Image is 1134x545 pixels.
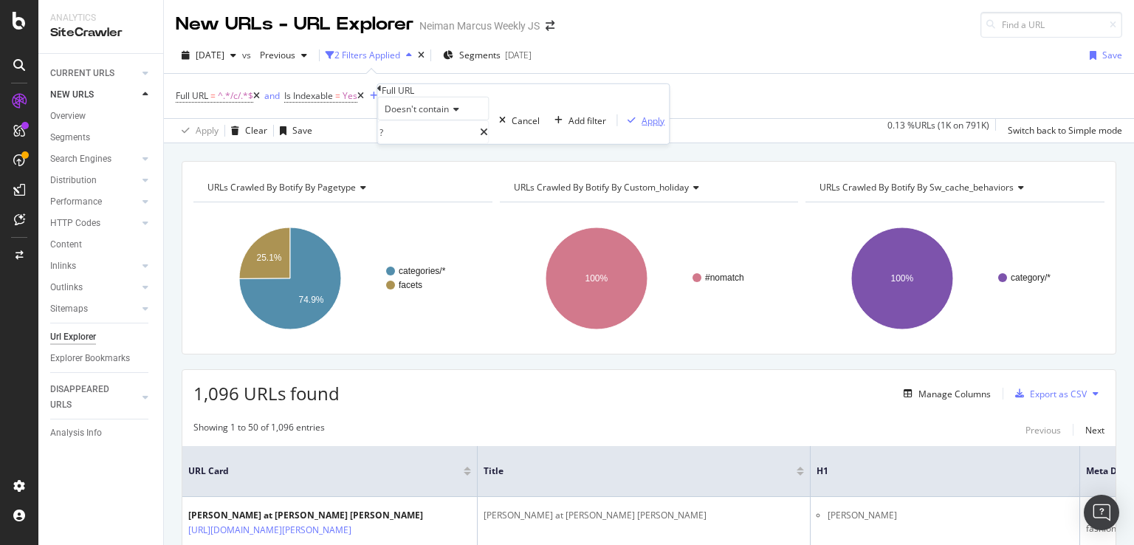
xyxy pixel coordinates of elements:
button: Apply [176,119,219,143]
div: Showing 1 to 50 of 1,096 entries [193,421,325,439]
div: Outlinks [50,280,83,295]
span: 2025 Aug. 18th [196,49,224,61]
text: categories/* [399,266,446,276]
a: DISAPPEARED URLS [50,382,138,413]
text: facets [399,280,422,290]
div: Next [1085,424,1104,436]
div: Explorer Bookmarks [50,351,130,366]
span: Is Indexable [284,89,333,102]
button: Previous [254,44,313,67]
div: Export as CSV [1030,388,1087,400]
div: Add filter [568,114,606,126]
button: and [260,89,284,103]
div: Previous [1025,424,1061,436]
div: NEW URLS [50,87,94,103]
div: HTTP Codes [50,216,100,231]
input: Find a URL [980,12,1122,38]
button: Save [1084,44,1122,67]
text: 100% [891,273,914,284]
span: Previous [254,49,295,61]
div: and [264,89,280,102]
div: Apply [642,114,664,126]
div: Save [292,124,312,137]
div: times [418,51,425,60]
span: URLs Crawled By Botify By pagetype [207,181,356,193]
li: [PERSON_NAME] [828,509,1073,522]
div: Segments [50,130,90,145]
button: Add filter [544,113,611,127]
a: Outlinks [50,280,138,295]
div: [DATE] [505,49,532,61]
span: = [335,89,340,102]
div: Apply [196,124,219,137]
div: Search Engines [50,151,111,167]
div: New URLs - URL Explorer [176,12,413,37]
button: Manage Columns [898,385,991,402]
button: Cancel [489,97,544,144]
div: Inlinks [50,258,76,274]
a: [URL][DOMAIN_NAME][PERSON_NAME] [188,523,351,538]
div: Clear [245,124,267,137]
div: Analytics [50,12,151,24]
h4: URLs Crawled By Botify By pagetype [205,176,479,199]
a: Distribution [50,173,138,188]
a: Inlinks [50,258,138,274]
a: HTTP Codes [50,216,138,231]
button: Export as CSV [1009,382,1087,405]
div: Neiman Marcus Weekly JS [419,18,540,33]
button: Add Filter [364,87,423,105]
a: Content [50,237,153,253]
span: 1,096 URLs found [193,381,340,405]
div: Cancel [512,114,540,126]
span: Segments [459,49,501,61]
span: = [210,89,216,102]
text: 74.9% [298,295,323,305]
div: Analysis Info [50,425,102,441]
button: Switch back to Simple mode [1002,119,1122,143]
h4: URLs Crawled By Botify By sw_cache_behaviors [817,176,1091,199]
div: Sitemaps [50,301,88,317]
a: Segments [50,130,153,145]
div: Content [50,237,82,253]
a: Url Explorer [50,329,153,345]
a: Sitemaps [50,301,138,317]
span: H1 [817,465,1051,478]
a: Explorer Bookmarks [50,351,153,366]
span: Full URL [176,89,208,102]
div: CURRENT URLS [50,66,114,81]
text: category/* [1011,272,1051,283]
button: Clear [225,119,267,143]
span: URLs Crawled By Botify By sw_cache_behaviors [819,181,1014,193]
div: Full URL [382,84,414,97]
text: 25.1% [257,253,282,263]
span: Doesn't contain [385,103,449,115]
div: Distribution [50,173,97,188]
div: Switch back to Simple mode [1008,124,1122,137]
span: URL Card [188,465,460,478]
div: [PERSON_NAME] at [PERSON_NAME] [PERSON_NAME] [188,509,423,522]
button: Previous [1025,421,1061,439]
span: URLs Crawled By Botify By custom_holiday [514,181,689,193]
div: 0.13 % URLs ( 1K on 791K ) [887,119,989,143]
svg: A chart. [193,214,489,343]
a: Search Engines [50,151,138,167]
span: Title [484,465,774,478]
span: Yes [343,86,357,106]
svg: A chart. [500,214,795,343]
a: Performance [50,194,138,210]
button: Apply [617,113,669,127]
div: Manage Columns [918,388,991,400]
a: Analysis Info [50,425,153,441]
button: Next [1085,421,1104,439]
button: 2 Filters Applied [326,44,418,67]
div: Performance [50,194,102,210]
div: A chart. [805,214,1101,343]
text: #nomatch [705,272,744,283]
div: Save [1102,49,1122,61]
button: [DATE] [176,44,242,67]
div: Open Intercom Messenger [1084,495,1119,530]
a: NEW URLS [50,87,138,103]
div: 2 Filters Applied [334,49,400,61]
